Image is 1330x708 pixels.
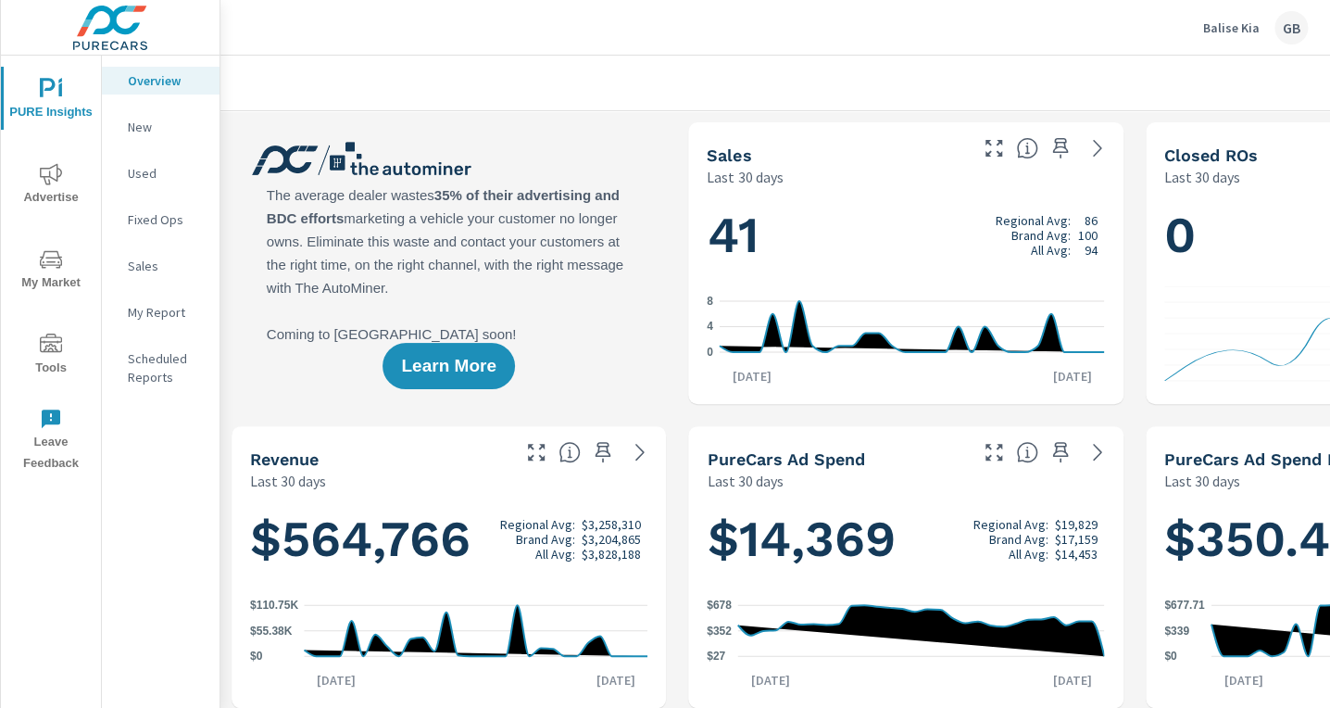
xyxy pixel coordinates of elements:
[1055,532,1098,547] p: $17,159
[128,210,205,229] p: Fixed Ops
[102,113,220,141] div: New
[1274,11,1308,44] div: GB
[250,625,293,638] text: $55.38K
[1011,228,1071,243] p: Brand Avg:
[707,650,725,663] text: $27
[1046,133,1075,163] span: Save this to your personalized report
[996,213,1071,228] p: Regional Avg:
[1016,441,1038,463] span: Total cost of media for all PureCars channels for the selected dealership group over the selected...
[1055,517,1098,532] p: $19,829
[588,437,618,467] span: Save this to your personalized report
[102,67,220,95] div: Overview
[707,145,751,165] h5: Sales
[1040,367,1105,386] p: [DATE]
[1085,243,1098,258] p: 94
[1083,437,1112,467] a: See more details in report
[1055,547,1098,562] p: $14,453
[558,441,581,463] span: Total sales revenue over the selected date range. [Source: This data is sourced from the dealer’s...
[979,437,1009,467] button: Make Fullscreen
[6,248,95,294] span: My Market
[707,204,1104,267] h1: 41
[1085,213,1098,228] p: 86
[250,449,319,469] h5: Revenue
[1164,650,1177,663] text: $0
[128,71,205,90] p: Overview
[383,343,514,389] button: Learn More
[1,56,101,482] div: nav menu
[979,133,1009,163] button: Make Fullscreen
[516,532,575,547] p: Brand Avg:
[128,257,205,275] p: Sales
[581,532,640,547] p: $3,204,865
[738,671,803,689] p: [DATE]
[1164,625,1189,638] text: $339
[707,599,732,612] text: $678
[6,163,95,209] span: Advertise
[707,295,713,308] text: 8
[102,206,220,234] div: Fixed Ops
[6,408,95,474] span: Leave Feedback
[1211,671,1275,689] p: [DATE]
[102,345,220,391] div: Scheduled Reports
[250,650,263,663] text: $0
[535,547,575,562] p: All Avg:
[707,470,783,492] p: Last 30 days
[972,517,1048,532] p: Regional Avg:
[707,321,713,334] text: 4
[1031,243,1071,258] p: All Avg:
[707,346,713,359] text: 0
[707,449,864,469] h5: PureCars Ad Spend
[707,625,732,638] text: $352
[401,358,496,374] span: Learn More
[521,437,551,467] button: Make Fullscreen
[1083,133,1112,163] a: See more details in report
[720,367,784,386] p: [DATE]
[6,78,95,123] span: PURE Insights
[128,118,205,136] p: New
[250,508,647,571] h1: $564,766
[128,303,205,322] p: My Report
[1046,437,1075,467] span: Save this to your personalized report
[1008,547,1048,562] p: All Avg:
[1164,599,1205,612] text: $677.71
[1164,166,1240,188] p: Last 30 days
[581,547,640,562] p: $3,828,188
[304,671,369,689] p: [DATE]
[102,159,220,187] div: Used
[250,470,326,492] p: Last 30 days
[1203,19,1260,36] p: Balise Kia
[707,508,1104,571] h1: $14,369
[581,517,640,532] p: $3,258,310
[102,298,220,326] div: My Report
[250,599,298,612] text: $110.75K
[1164,470,1240,492] p: Last 30 days
[988,532,1048,547] p: Brand Avg:
[583,671,647,689] p: [DATE]
[128,349,205,386] p: Scheduled Reports
[1078,228,1098,243] p: 100
[707,166,783,188] p: Last 30 days
[625,437,655,467] a: See more details in report
[102,252,220,280] div: Sales
[1164,145,1258,165] h5: Closed ROs
[6,334,95,379] span: Tools
[128,164,205,183] p: Used
[500,517,575,532] p: Regional Avg:
[1016,137,1038,159] span: Number of vehicles sold by the dealership over the selected date range. [Source: This data is sou...
[1040,671,1105,689] p: [DATE]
